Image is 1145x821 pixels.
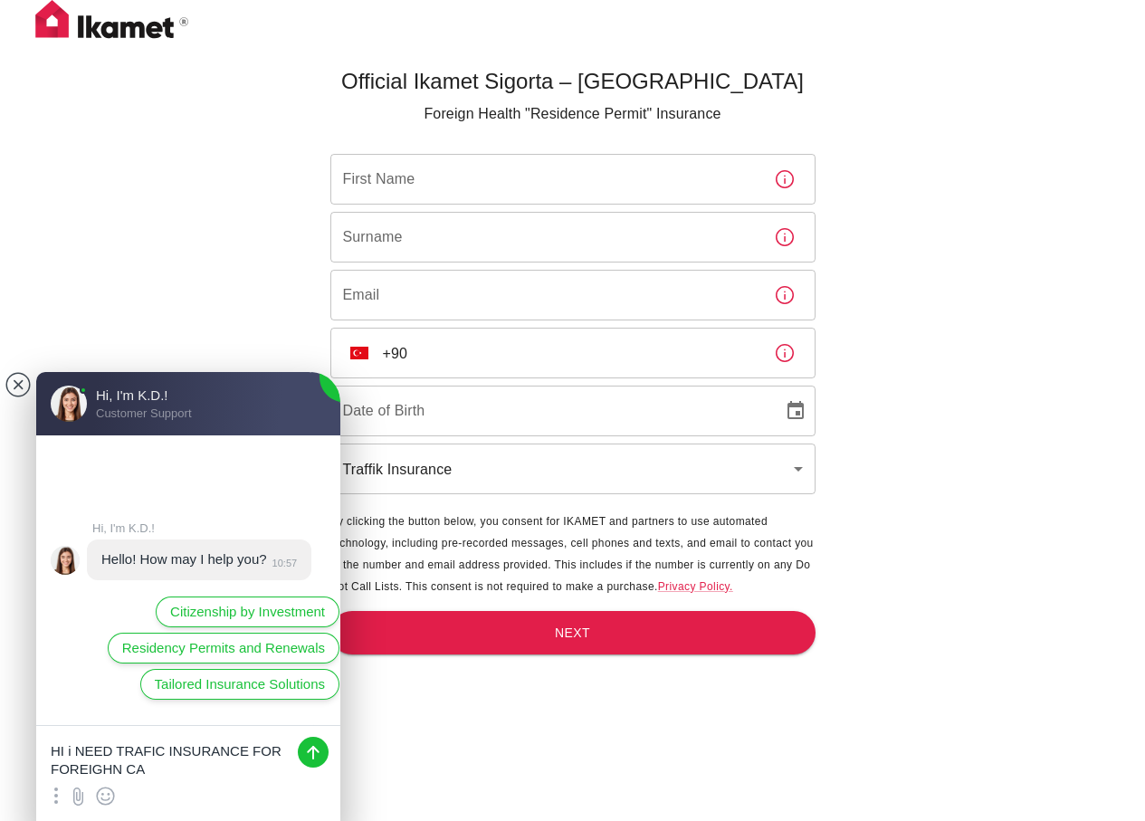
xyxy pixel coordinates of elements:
p: Foreign Health "Residence Permit" Insurance [330,103,816,125]
button: Next [330,611,816,655]
jdiv: Hello! How may I help you? [101,551,267,567]
button: Select country [343,337,376,369]
span: By clicking the button below, you consent for IKAMET and partners to use automated technology, in... [330,515,814,593]
span: Residency Permits and Renewals [122,638,325,658]
a: Privacy Policy. [658,580,733,593]
jdiv: Hi, I'm K.D.! [92,521,327,535]
div: Traffik Insurance [330,444,816,494]
h5: Official Ikamet Sigorta – [GEOGRAPHIC_DATA] [330,67,816,96]
input: DD/MM/YYYY [330,386,770,436]
button: Choose date [778,393,814,429]
jdiv: 10:57 [267,558,298,568]
jdiv: 14.10.25 10:57:47 [87,539,311,580]
img: unknown [350,347,368,359]
span: Tailored Insurance Solutions [155,674,325,694]
jdiv: Hi, I'm K.D.! [51,546,80,575]
span: Citizenship by Investment [170,602,325,622]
